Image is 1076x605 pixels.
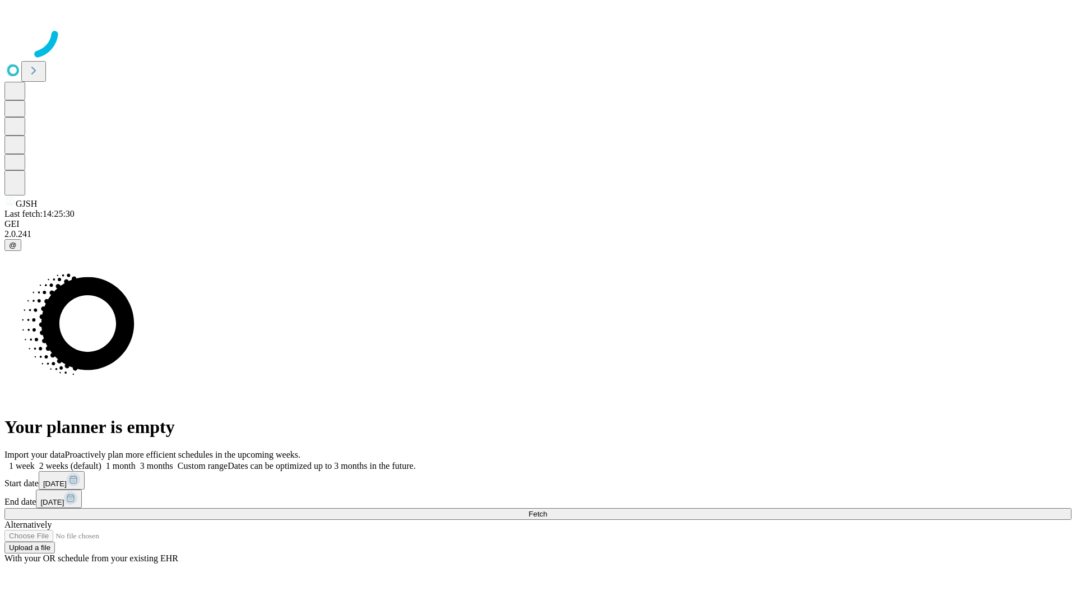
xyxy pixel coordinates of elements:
[4,508,1072,520] button: Fetch
[528,510,547,518] span: Fetch
[4,239,21,251] button: @
[228,461,415,471] span: Dates can be optimized up to 3 months in the future.
[178,461,228,471] span: Custom range
[4,450,65,459] span: Import your data
[40,498,64,506] span: [DATE]
[9,241,17,249] span: @
[4,553,178,563] span: With your OR schedule from your existing EHR
[4,471,1072,490] div: Start date
[43,480,67,488] span: [DATE]
[4,417,1072,438] h1: Your planner is empty
[106,461,136,471] span: 1 month
[4,520,52,529] span: Alternatively
[39,461,101,471] span: 2 weeks (default)
[4,229,1072,239] div: 2.0.241
[4,209,75,218] span: Last fetch: 14:25:30
[39,471,85,490] button: [DATE]
[65,450,300,459] span: Proactively plan more efficient schedules in the upcoming weeks.
[4,490,1072,508] div: End date
[140,461,173,471] span: 3 months
[36,490,82,508] button: [DATE]
[9,461,35,471] span: 1 week
[4,219,1072,229] div: GEI
[4,542,55,553] button: Upload a file
[16,199,37,208] span: GJSH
